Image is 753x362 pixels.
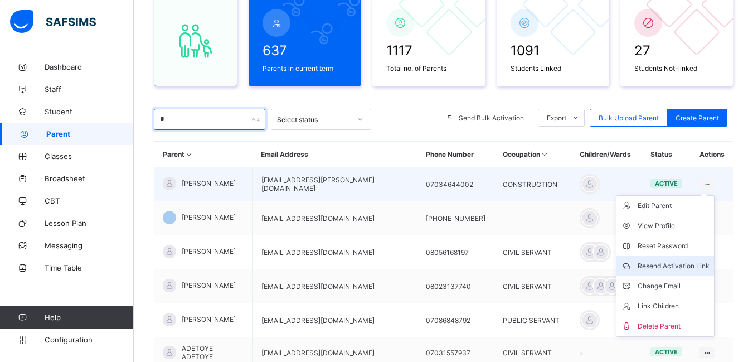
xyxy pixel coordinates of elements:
span: [PERSON_NAME] [182,247,236,255]
span: [PERSON_NAME] [182,179,236,187]
span: Students Linked [511,64,595,73]
i: Sort in Ascending Order [184,150,194,158]
span: Parents in current term [263,64,347,73]
span: Export [547,114,566,122]
img: safsims [10,10,96,33]
td: 08056168197 [417,235,494,269]
span: Messaging [45,241,134,250]
td: CIVIL SERVANT [494,235,571,269]
td: CIVIL SERVANT [494,269,571,303]
td: [EMAIL_ADDRESS][PERSON_NAME][DOMAIN_NAME] [252,167,417,201]
th: Phone Number [417,142,494,167]
td: [PHONE_NUMBER] [417,201,494,235]
span: 1117 [386,42,471,59]
td: [EMAIL_ADDRESS][DOMAIN_NAME] [252,201,417,235]
span: Students Not-linked [634,64,719,73]
td: 07086848792 [417,303,494,337]
span: Help [45,313,133,322]
div: Delete Parent [638,321,710,332]
th: Email Address [252,142,417,167]
th: Parent [154,142,253,167]
th: Status [642,142,691,167]
td: CONSTRUCTION [494,167,571,201]
span: Configuration [45,335,133,344]
span: Total no. of Parents [386,64,471,73]
span: [PERSON_NAME] [182,315,236,324]
span: CBT [45,196,134,205]
th: Children/Wards [571,142,642,167]
div: Reset Password [638,240,710,252]
span: active [655,180,678,187]
span: Send Bulk Activation [459,114,524,122]
span: Lesson Plan [45,219,134,228]
div: View Profile [638,220,710,231]
span: Staff [45,85,134,94]
td: [EMAIL_ADDRESS][DOMAIN_NAME] [252,303,417,337]
td: PUBLIC SERVANT [494,303,571,337]
div: Resend Activation Link [638,260,710,272]
div: Change Email [638,281,710,292]
span: 637 [263,42,347,59]
div: Select status [277,115,351,124]
td: 08023137740 [417,269,494,303]
span: Parent [46,129,134,138]
div: Link Children [638,301,710,312]
span: ADETOYE ADETOYE [182,344,244,361]
span: Bulk Upload Parent [599,114,659,122]
span: Broadsheet [45,174,134,183]
i: Sort in Ascending Order [540,150,550,158]
span: Time Table [45,263,134,272]
span: 27 [634,42,719,59]
td: [EMAIL_ADDRESS][DOMAIN_NAME] [252,269,417,303]
span: [PERSON_NAME] [182,213,236,221]
div: Edit Parent [638,200,710,211]
span: [PERSON_NAME] [182,281,236,289]
td: [EMAIL_ADDRESS][DOMAIN_NAME] [252,235,417,269]
span: Student [45,107,134,116]
span: Dashboard [45,62,134,71]
span: Create Parent [676,114,719,122]
th: Actions [691,142,733,167]
td: 07034644002 [417,167,494,201]
span: 1091 [511,42,595,59]
span: active [655,348,678,356]
span: Classes [45,152,134,161]
th: Occupation [494,142,571,167]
